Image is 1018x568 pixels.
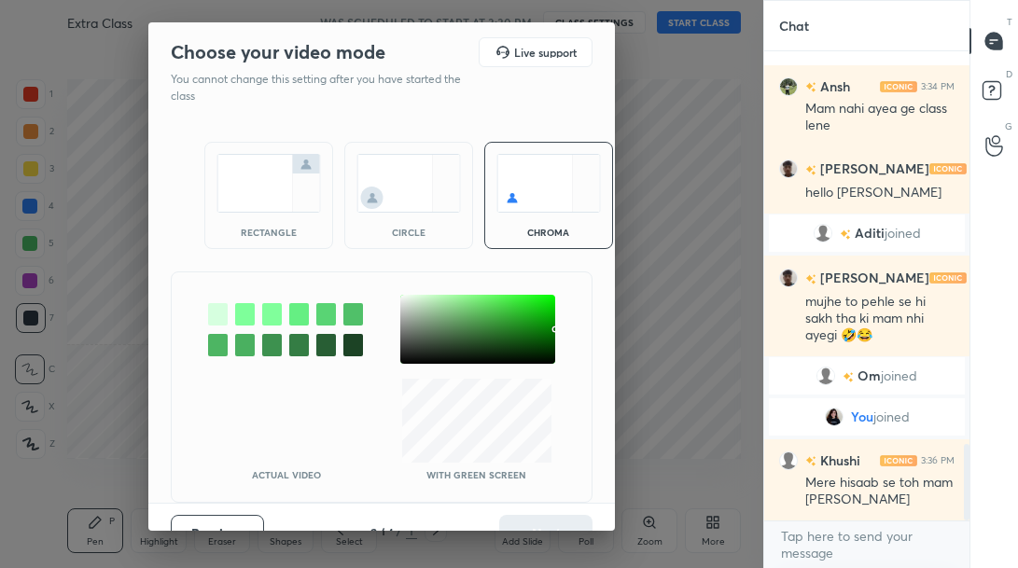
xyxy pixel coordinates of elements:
img: no-rating-badge.077c3623.svg [840,229,851,240]
p: G [1005,119,1012,133]
h6: [PERSON_NAME] [816,159,929,179]
button: Previous [171,515,264,552]
div: hello [PERSON_NAME] [805,184,955,202]
div: Mam nahi ayea ge class lene [805,100,955,135]
img: 72ecfd0e5c924f3ba144931f49cde867.jpg [779,159,798,178]
div: 3:34 PM [921,81,955,92]
img: no-rating-badge.077c3623.svg [843,372,854,382]
span: You [851,409,873,424]
img: 72ecfd0e5c924f3ba144931f49cde867.jpg [779,269,798,287]
img: chromaScreenIcon.c19ab0a0.svg [496,154,601,213]
img: no-rating-badge.077c3623.svg [805,456,816,466]
img: default.png [814,224,832,242]
p: Actual Video [252,470,321,479]
div: 3:36 PM [921,455,955,466]
img: iconic-light.a09c19a4.png [929,272,967,284]
img: no-rating-badge.077c3623.svg [805,165,816,175]
img: 7f600530b7d7470a8ac5da17b2e154f1.jpg [779,77,798,96]
span: joined [873,409,910,424]
span: Om [858,368,881,383]
img: iconic-light.a09c19a4.png [929,163,967,174]
h6: [PERSON_NAME] [816,269,929,288]
img: no-rating-badge.077c3623.svg [805,82,816,92]
img: default.png [779,451,798,470]
h4: 2 [370,523,377,543]
div: mujhe to pehle se hi sakh tha ki mam nhi ayegi 🤣😂 [805,293,955,345]
p: T [1007,15,1012,29]
img: normalScreenIcon.ae25ed63.svg [216,154,321,213]
img: default.png [816,367,835,385]
h2: Choose your video mode [171,40,385,64]
h4: / [379,523,384,543]
span: joined [885,226,921,241]
h5: Live support [514,47,577,58]
p: D [1006,67,1012,81]
h4: 4 [386,523,394,543]
p: With green screen [426,470,526,479]
div: rectangle [231,228,306,237]
h6: Khushi [816,450,860,470]
div: grid [764,51,969,520]
img: iconic-light.a09c19a4.png [880,81,917,92]
div: circle [371,228,446,237]
img: 1759036fb86c4305ac11592cdf7cb422.jpg [825,408,844,426]
img: no-rating-badge.077c3623.svg [805,274,816,284]
div: Mere hisaab se toh mam [PERSON_NAME] [805,474,955,509]
img: circleScreenIcon.acc0effb.svg [356,154,461,213]
p: Chat [764,1,824,50]
span: joined [881,368,917,383]
span: Aditi [855,226,885,241]
div: chroma [511,228,586,237]
img: iconic-light.a09c19a4.png [880,455,917,466]
p: You cannot change this setting after you have started the class [171,71,473,104]
h6: Ansh [816,76,850,96]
